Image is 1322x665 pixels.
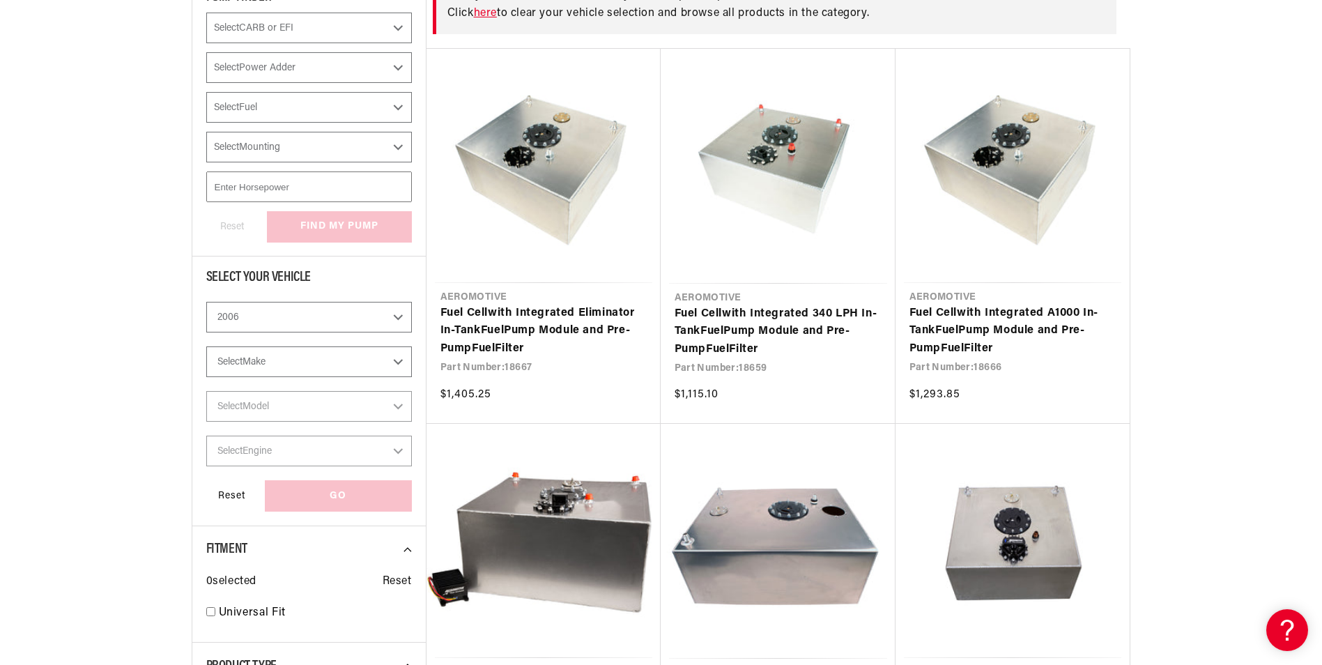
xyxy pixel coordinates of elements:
select: Power Adder [206,52,412,83]
select: Year [206,302,412,332]
a: Fuel Cellwith Integrated 340 LPH In-TankFuelPump Module and Pre-PumpFuelFilter [675,305,882,359]
div: Reset [206,480,258,512]
a: Fuel Cellwith Integrated A1000 In-TankFuelPump Module and Pre-PumpFuelFilter [909,305,1116,358]
select: CARB or EFI [206,13,412,43]
select: Mounting [206,132,412,162]
a: Fuel Cellwith Integrated Eliminator In-TankFuelPump Module and Pre-PumpFuelFilter [440,305,647,358]
a: Universal Fit [219,604,412,622]
div: Select Your Vehicle [206,270,412,288]
span: Fitment [206,542,247,556]
select: Engine [206,436,412,466]
select: Make [206,346,412,377]
span: Reset [383,573,412,591]
select: Fuel [206,92,412,123]
input: Enter Horsepower [206,171,412,202]
a: here [474,8,497,19]
select: Model [206,391,412,422]
span: 0 selected [206,573,256,591]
